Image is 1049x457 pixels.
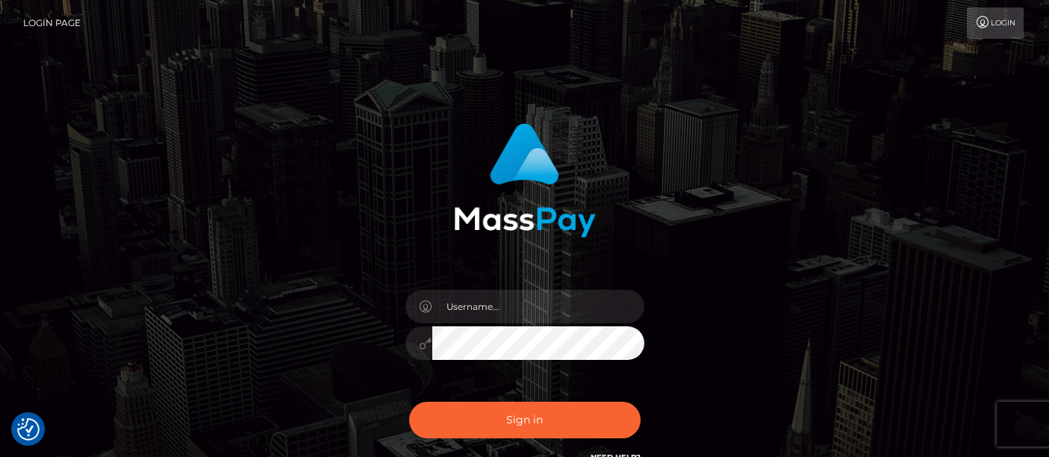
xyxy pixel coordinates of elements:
button: Consent Preferences [17,418,40,441]
a: Login [967,7,1024,39]
img: MassPay Login [454,123,596,237]
a: Login Page [23,7,81,39]
input: Username... [432,290,644,323]
img: Revisit consent button [17,418,40,441]
button: Sign in [409,402,641,438]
